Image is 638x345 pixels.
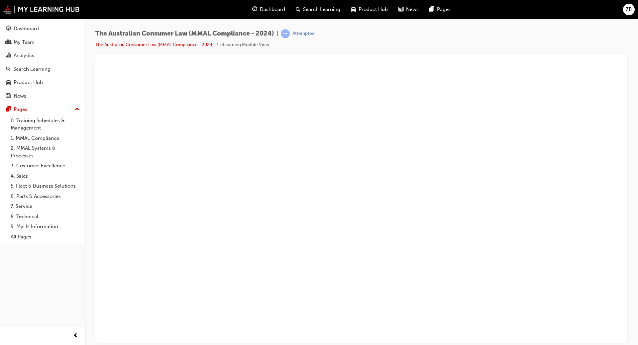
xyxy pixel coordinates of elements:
div: Product Hub [14,79,43,86]
a: Product Hub [3,76,82,89]
div: News [14,92,26,100]
a: news-iconNews [393,3,424,16]
span: News [406,6,419,13]
a: Search Learning [3,63,82,75]
span: pages-icon [429,5,434,14]
span: prev-icon [73,332,78,340]
span: learningRecordVerb_ATTEMPT-icon [281,29,290,38]
li: eLearning Module View [220,41,269,49]
span: search-icon [6,66,11,72]
span: ZB [626,6,632,13]
button: Pages [3,103,82,116]
a: guage-iconDashboard [247,3,290,16]
a: News [3,90,82,102]
a: Analytics [3,49,82,62]
a: search-iconSearch Learning [290,3,346,16]
button: ZB [623,4,635,15]
span: guage-icon [252,5,257,14]
a: 1. MMAL Compliance [8,133,82,143]
span: car-icon [6,80,11,86]
div: Search Learning [13,65,51,73]
a: 0. Training Schedules & Management [8,116,82,133]
a: 6. Parts & Accessories [8,191,82,202]
span: search-icon [296,5,300,14]
div: Pages [14,106,27,113]
span: Product Hub [359,6,388,13]
button: DashboardMy TeamAnalyticsSearch LearningProduct HubNews [3,21,82,103]
a: My Team [3,36,82,48]
a: Dashboard [3,23,82,35]
a: All Pages [8,232,82,242]
span: pages-icon [6,107,11,113]
span: people-icon [6,40,11,45]
a: The Australian Consumer Law (MMAL Compliance - 2024) [95,42,214,47]
a: pages-iconPages [424,3,456,16]
a: 9. MyLH Information [8,221,82,232]
div: Attempted [292,31,315,37]
span: up-icon [75,105,79,114]
img: mmal [3,5,80,14]
span: Dashboard [260,6,285,13]
span: Search Learning [303,6,340,13]
a: 2. MMAL Systems & Processes [8,143,82,161]
a: 7. Service [8,201,82,212]
span: guage-icon [6,26,11,32]
span: The Australian Consumer Law (MMAL Compliance - 2024) [95,30,274,38]
a: car-iconProduct Hub [346,3,393,16]
a: 4. Sales [8,171,82,181]
div: Dashboard [14,25,39,33]
span: car-icon [351,5,356,14]
a: 5. Fleet & Business Solutions [8,181,82,191]
span: Pages [437,6,451,13]
div: My Team [14,39,35,46]
span: chart-icon [6,53,11,59]
span: news-icon [6,93,11,99]
span: news-icon [398,5,403,14]
div: Analytics [14,52,34,59]
a: 3. Customer Excellence [8,161,82,171]
span: | [277,30,278,38]
a: 8. Technical [8,212,82,222]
